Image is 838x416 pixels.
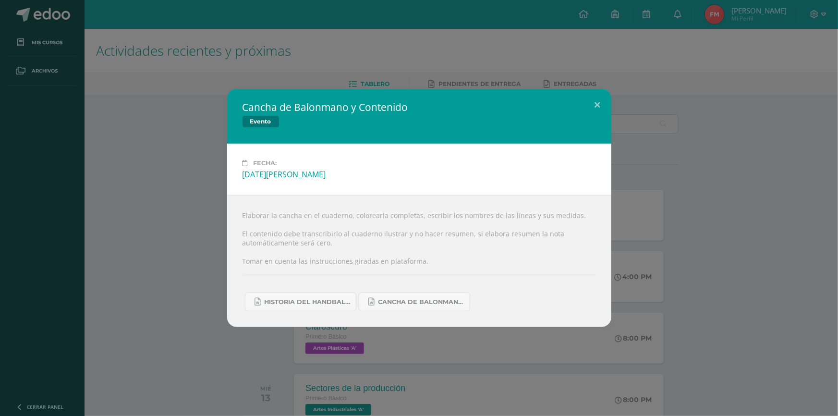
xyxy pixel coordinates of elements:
span: Historia del handball.docx [265,298,351,306]
a: Cancha de Balonmano.docx [359,293,470,311]
span: Evento [243,116,279,127]
a: Historia del handball.docx [245,293,356,311]
div: [DATE][PERSON_NAME] [243,169,596,180]
div: Elaborar la cancha en el cuaderno, colorearla completas, escribir los nombres de las líneas y sus... [227,195,611,327]
span: Fecha: [254,159,277,167]
button: Close (Esc) [584,89,611,122]
h2: Cancha de Balonmano y Contenido [243,100,408,114]
span: Cancha de Balonmano.docx [378,298,465,306]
